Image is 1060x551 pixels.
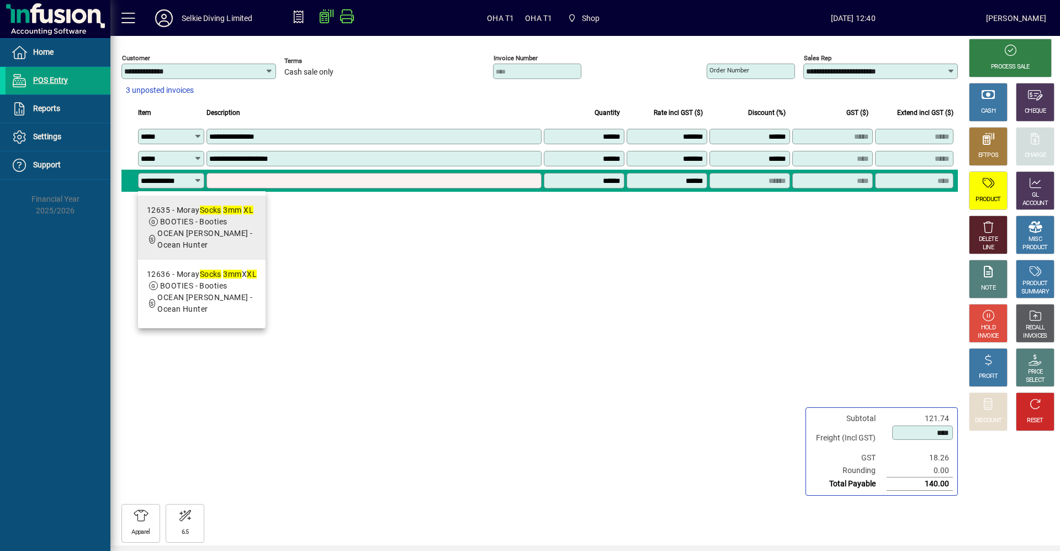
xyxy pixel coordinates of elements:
div: EFTPOS [978,151,999,160]
mat-label: Order number [709,66,749,74]
span: Reports [33,104,60,113]
div: PROFIT [979,372,998,381]
mat-label: Customer [122,54,150,62]
span: [DATE] 12:40 [720,9,986,27]
mat-label: Invoice number [494,54,538,62]
span: POS Entry [33,76,68,85]
div: 12636 - Moray X [147,269,257,280]
td: 140.00 [887,477,953,491]
span: GST ($) [846,107,868,119]
mat-label: Sales rep [804,54,831,62]
em: XL [247,270,257,279]
div: [PERSON_NAME] [986,9,1046,27]
div: DISCOUNT [975,417,1001,425]
span: Shop [563,8,604,28]
div: CHARGE [1025,151,1046,160]
span: Rate incl GST ($) [654,107,703,119]
div: HOLD [981,324,995,332]
td: GST [810,452,887,464]
div: GL [1032,191,1039,200]
span: OHA T1 [487,9,514,27]
button: Profile [146,8,182,28]
em: Socks [200,270,221,279]
button: 3 unposted invoices [121,81,198,101]
div: DELETE [979,235,998,244]
em: XL [243,206,253,214]
div: PRODUCT [1022,244,1047,252]
span: BOOTIES - Booties [160,217,227,226]
div: Selkie Diving Limited [182,9,253,27]
span: 3 unposted invoices [126,85,194,96]
div: LINE [983,244,994,252]
div: ACCOUNT [1022,200,1048,208]
span: Quantity [595,107,620,119]
div: MISC [1029,235,1042,244]
div: RECALL [1026,324,1045,332]
mat-option: 12636 - Moray Socks 3mm XXL [138,260,266,324]
span: Cash sale only [284,68,333,77]
a: Home [6,39,110,66]
span: OHA T1 [525,9,552,27]
span: BOOTIES - Booties [160,281,227,290]
em: 3mm [223,270,241,279]
span: Support [33,160,61,169]
div: SUMMARY [1021,288,1049,296]
td: Rounding [810,464,887,477]
div: CHEQUE [1025,107,1046,116]
span: Description [206,107,240,119]
em: 3mm [223,206,241,214]
td: Total Payable [810,477,887,491]
a: Support [6,151,110,179]
div: Apparel [131,528,150,537]
td: 0.00 [887,464,953,477]
span: Home [33,48,54,56]
div: PRODUCT [1022,280,1047,288]
div: NOTE [981,284,995,292]
div: PRICE [1028,368,1043,376]
mat-option: 12635 - Moray Socks 3mm XL [138,196,266,260]
span: Terms [284,57,351,65]
div: PROCESS SALE [991,63,1030,71]
div: INVOICE [978,332,998,340]
span: Settings [33,132,61,141]
div: INVOICES [1023,332,1047,340]
td: 18.26 [887,452,953,464]
td: Freight (Incl GST) [810,425,887,452]
a: Reports [6,95,110,123]
span: Extend incl GST ($) [897,107,953,119]
div: 6.5 [182,528,189,537]
span: OCEAN [PERSON_NAME] - Ocean Hunter [157,293,252,313]
span: OCEAN [PERSON_NAME] - Ocean Hunter [157,229,252,249]
a: Settings [6,123,110,151]
div: SELECT [1026,376,1045,385]
div: CASH [981,107,995,116]
div: 12635 - Moray [147,204,257,216]
em: Socks [200,206,221,214]
div: RESET [1027,417,1043,425]
td: 121.74 [887,412,953,425]
td: Subtotal [810,412,887,425]
div: PRODUCT [976,196,1000,204]
span: Shop [582,9,600,27]
span: Discount (%) [748,107,786,119]
span: Item [138,107,151,119]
